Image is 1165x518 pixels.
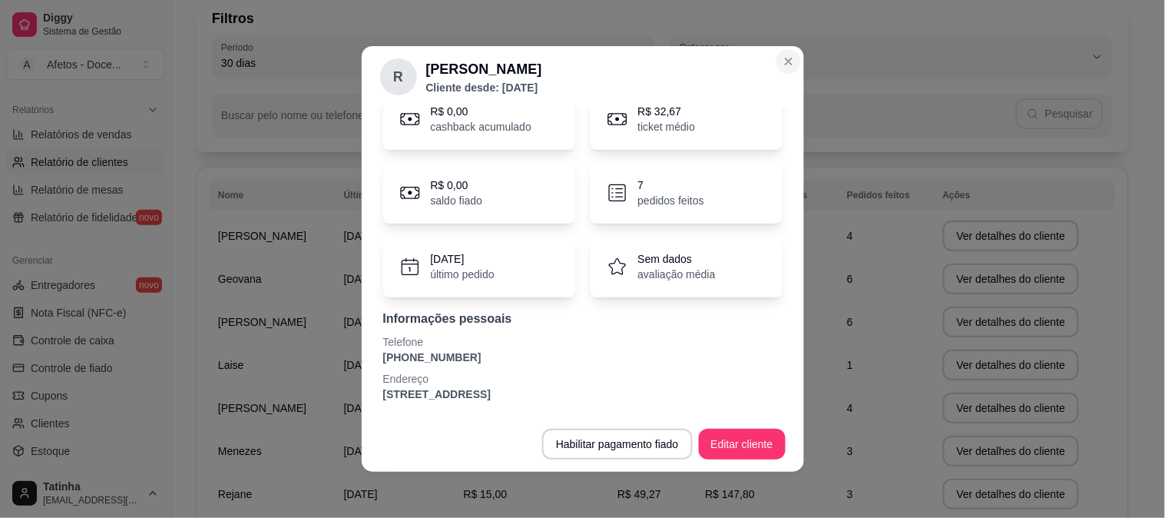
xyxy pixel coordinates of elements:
p: saldo fiado [431,193,483,208]
p: [STREET_ADDRESS] [383,387,783,402]
p: R$ 0,00 [431,178,483,193]
p: ticket médio [638,119,696,134]
p: 7 [638,178,704,193]
p: Informações pessoais [383,310,783,328]
p: Endereço [383,371,783,387]
p: pedidos feitos [638,193,704,208]
p: R$ 32,67 [638,104,696,119]
p: Cliente desde: [DATE] [426,80,542,95]
p: [PHONE_NUMBER] [383,350,783,365]
p: cashback acumulado [431,119,532,134]
p: R$ 0,00 [431,104,532,119]
p: Sem dados [638,251,716,267]
p: Telefone [383,334,783,350]
button: Habilitar pagamento fiado [542,429,693,460]
p: [DATE] [431,251,495,267]
p: avaliação média [638,267,716,282]
button: Close [776,49,801,74]
button: Editar cliente [699,429,786,460]
p: último pedido [431,267,495,282]
div: R [380,58,417,95]
h2: [PERSON_NAME] [426,58,542,80]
